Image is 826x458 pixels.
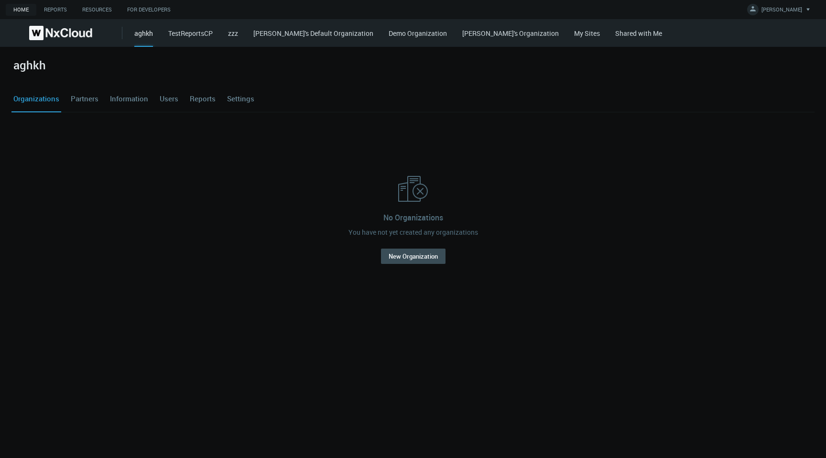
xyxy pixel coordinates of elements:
a: Shared with Me [615,29,662,38]
a: Reports [188,86,217,112]
a: Reports [36,4,75,16]
a: Information [108,86,150,112]
button: New Organization [381,249,446,264]
a: Partners [69,86,100,112]
a: Home [6,4,36,16]
a: Settings [225,86,256,112]
span: [PERSON_NAME] [761,6,802,17]
div: You have not yet created any organizations [348,227,478,237]
a: [PERSON_NAME]'s Default Organization [253,29,373,38]
a: zzz [228,29,238,38]
a: TestReportsCP [168,29,213,38]
a: Organizations [11,86,61,112]
div: aghkh [134,28,153,47]
a: Users [158,86,180,112]
a: Demo Organization [389,29,447,38]
a: My Sites [574,29,600,38]
img: Nx Cloud logo [29,26,92,40]
a: [PERSON_NAME]'s Organization [462,29,559,38]
a: For Developers [120,4,178,16]
div: No Organizations [383,212,443,223]
h2: aghkh [13,58,46,72]
a: Resources [75,4,120,16]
